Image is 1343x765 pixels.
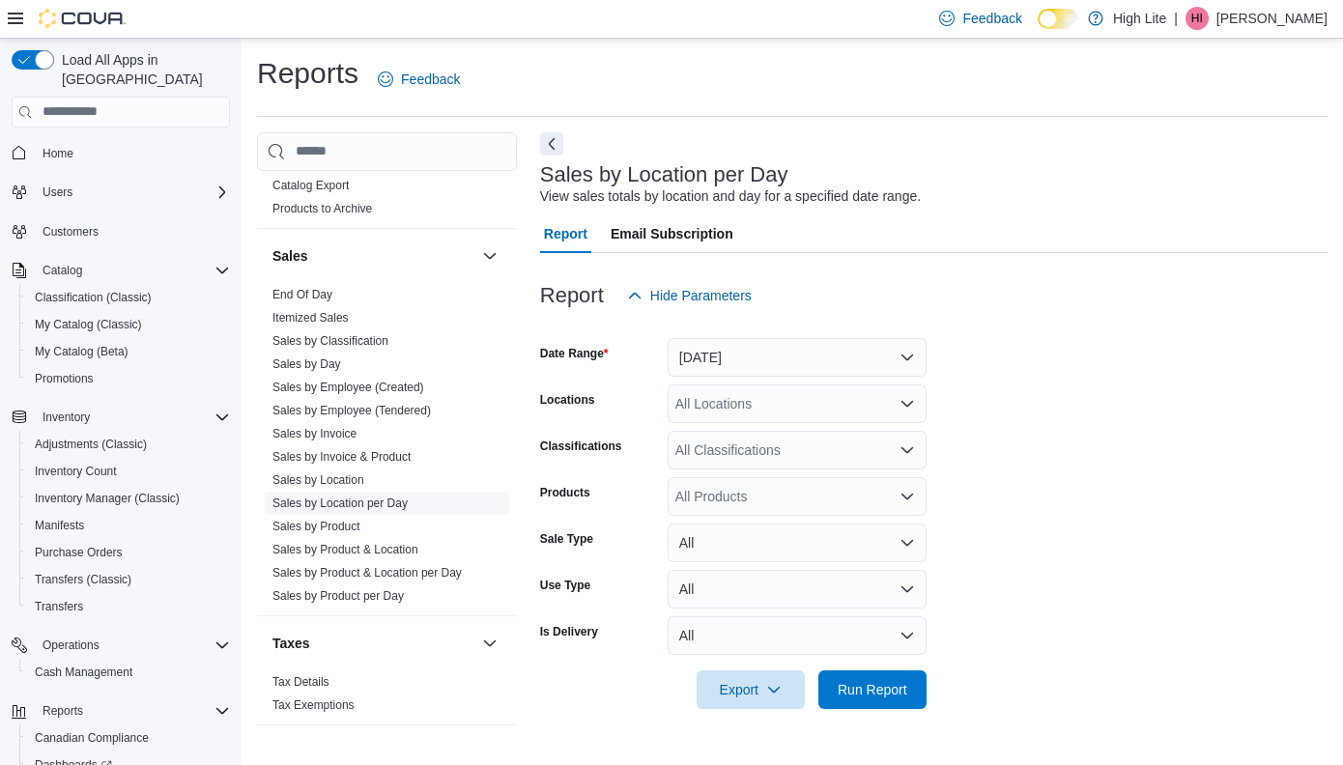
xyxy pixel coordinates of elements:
[35,290,152,305] span: Classification (Classic)
[478,244,501,268] button: Sales
[27,286,159,309] a: Classification (Classic)
[272,381,424,394] a: Sales by Employee (Created)
[272,246,474,266] button: Sales
[35,545,123,560] span: Purchase Orders
[272,246,308,266] h3: Sales
[540,132,563,156] button: Next
[272,311,349,325] a: Itemized Sales
[27,340,230,363] span: My Catalog (Beta)
[272,427,357,440] a: Sales by Invoice
[1038,29,1039,30] span: Dark Mode
[1216,7,1328,30] p: [PERSON_NAME]
[650,286,752,305] span: Hide Parameters
[35,344,129,359] span: My Catalog (Beta)
[35,518,84,533] span: Manifests
[19,431,238,458] button: Adjustments (Classic)
[1174,7,1178,30] p: |
[540,163,788,186] h3: Sales by Location per Day
[35,464,117,479] span: Inventory Count
[272,202,372,215] a: Products to Archive
[27,286,230,309] span: Classification (Classic)
[1113,7,1166,30] p: High Lite
[4,217,238,245] button: Customers
[272,698,355,712] a: Tax Exemptions
[668,524,927,562] button: All
[27,367,230,390] span: Promotions
[54,50,230,89] span: Load All Apps in [GEOGRAPHIC_DATA]
[19,512,238,539] button: Manifests
[540,186,921,207] div: View sales totals by location and day for a specified date range.
[611,214,733,253] span: Email Subscription
[35,699,230,722] span: Reports
[35,730,149,746] span: Canadian Compliance
[257,283,517,615] div: Sales
[1191,7,1203,30] span: HI
[27,313,150,336] a: My Catalog (Classic)
[272,634,310,653] h3: Taxes
[27,661,230,684] span: Cash Management
[43,146,73,161] span: Home
[27,460,230,483] span: Inventory Count
[619,276,759,315] button: Hide Parameters
[900,396,915,411] button: Open list of options
[818,670,927,709] button: Run Report
[540,346,609,361] label: Date Range
[43,410,90,425] span: Inventory
[19,284,238,311] button: Classification (Classic)
[19,566,238,593] button: Transfers (Classic)
[900,442,915,458] button: Open list of options
[27,595,230,618] span: Transfers
[35,141,230,165] span: Home
[257,54,358,93] h1: Reports
[27,460,125,483] a: Inventory Count
[540,485,590,500] label: Products
[27,487,187,510] a: Inventory Manager (Classic)
[838,680,907,699] span: Run Report
[19,539,238,566] button: Purchase Orders
[35,491,180,506] span: Inventory Manager (Classic)
[35,220,106,243] a: Customers
[272,589,404,603] a: Sales by Product per Day
[27,514,230,537] span: Manifests
[4,697,238,724] button: Reports
[19,365,238,392] button: Promotions
[272,496,408,510] a: Sales by Location per Day
[35,634,107,657] button: Operations
[4,179,238,206] button: Users
[27,340,136,363] a: My Catalog (Beta)
[540,392,595,408] label: Locations
[668,570,927,609] button: All
[35,406,230,429] span: Inventory
[540,284,604,307] h3: Report
[257,670,517,724] div: Taxes
[900,489,915,504] button: Open list of options
[35,371,94,386] span: Promotions
[544,214,587,253] span: Report
[43,703,83,719] span: Reports
[370,60,468,99] a: Feedback
[27,367,101,390] a: Promotions
[19,311,238,338] button: My Catalog (Classic)
[35,181,230,204] span: Users
[540,439,622,454] label: Classifications
[43,263,82,278] span: Catalog
[668,616,927,655] button: All
[540,531,593,547] label: Sale Type
[19,593,238,620] button: Transfers
[1186,7,1209,30] div: Hicham Ibari
[35,219,230,243] span: Customers
[272,179,349,192] a: Catalog Export
[19,458,238,485] button: Inventory Count
[35,634,230,657] span: Operations
[4,404,238,431] button: Inventory
[35,437,147,452] span: Adjustments (Classic)
[401,70,460,89] span: Feedback
[697,670,805,709] button: Export
[19,485,238,512] button: Inventory Manager (Classic)
[27,595,91,618] a: Transfers
[39,9,126,28] img: Cova
[272,473,364,487] a: Sales by Location
[27,568,230,591] span: Transfers (Classic)
[272,334,388,348] a: Sales by Classification
[272,675,329,689] a: Tax Details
